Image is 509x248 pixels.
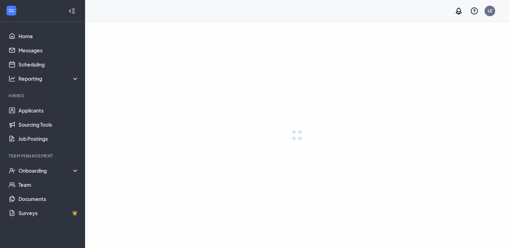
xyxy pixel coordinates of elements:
[18,192,79,206] a: Documents
[18,206,79,220] a: SurveysCrown
[18,167,79,174] div: Onboarding
[18,57,79,71] a: Scheduling
[18,75,79,82] div: Reporting
[9,153,78,159] div: Team Management
[488,8,492,14] div: LE
[454,7,463,15] svg: Notifications
[8,7,15,14] svg: WorkstreamLogo
[18,178,79,192] a: Team
[18,103,79,117] a: Applicants
[9,167,16,174] svg: UserCheck
[9,93,78,99] div: Hiring
[470,7,479,15] svg: QuestionInfo
[18,43,79,57] a: Messages
[68,7,75,15] svg: Collapse
[18,132,79,146] a: Job Postings
[9,75,16,82] svg: Analysis
[18,29,79,43] a: Home
[18,117,79,132] a: Sourcing Tools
